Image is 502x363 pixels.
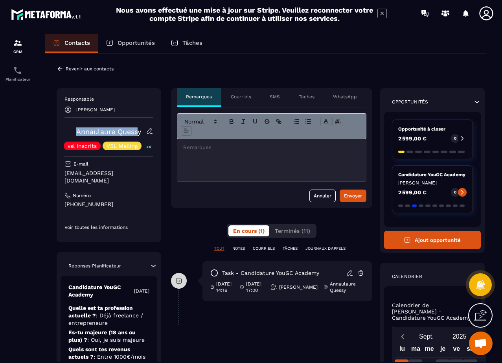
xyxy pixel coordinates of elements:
[11,7,82,21] img: logo
[2,32,33,60] a: formationformationCRM
[232,246,245,251] p: NOTES
[64,224,153,230] p: Voir toutes les informations
[279,284,318,290] p: [PERSON_NAME]
[118,39,155,46] p: Opportunités
[333,94,357,100] p: WhatsApp
[305,246,346,251] p: JOURNAUX D'APPELS
[13,38,22,48] img: formation
[66,66,114,72] p: Revenir aux contacts
[64,170,153,184] p: [EMAIL_ADDRESS][DOMAIN_NAME]
[216,281,234,293] p: [DATE] 14:16
[395,331,410,342] button: Previous month
[392,302,473,321] p: Calendrier de [PERSON_NAME] - Candidature YouGC Academy
[330,281,358,293] p: Annaulaure Quessy
[231,94,251,100] p: Courriels
[283,246,298,251] p: TÂCHES
[186,94,212,100] p: Remarques
[163,34,210,53] a: Tâches
[436,343,450,357] div: je
[107,143,138,149] p: VSL Mailing
[275,228,310,234] span: Terminés (11)
[87,337,145,343] span: : Oui, je suis majeure
[309,190,336,202] button: Annuler
[233,228,265,234] span: En cours (1)
[340,190,366,202] button: Envoyer
[68,329,149,344] p: Es-tu majeure (18 ans ou plus) ?
[463,343,477,357] div: sa
[68,143,97,149] p: vsl inscrits
[134,288,149,294] p: [DATE]
[228,225,269,236] button: En cours (1)
[384,231,481,249] button: Ajout opportunité
[64,96,153,102] p: Responsable
[410,330,443,343] button: Open months overlay
[2,77,33,81] p: Planificateur
[64,201,153,208] p: [PHONE_NUMBER]
[214,246,224,251] p: TOUT
[299,94,314,100] p: Tâches
[270,94,280,100] p: SMS
[344,192,362,200] div: Envoyer
[270,225,315,236] button: Terminés (11)
[395,343,409,357] div: lu
[64,39,90,46] p: Contacts
[222,269,319,277] p: task - Candidature YouGC Academy
[476,331,491,342] button: Next month
[182,39,202,46] p: Tâches
[45,34,98,53] a: Contacts
[68,263,121,269] p: Réponses Planificateur
[398,171,467,178] p: Candidature YouGC Academy
[392,99,428,105] p: Opportunités
[469,332,493,355] a: Ouvrir le chat
[454,136,456,141] p: 0
[76,107,115,112] p: [PERSON_NAME]
[409,343,423,357] div: ma
[2,60,33,87] a: schedulerschedulerPlanificateur
[74,161,88,167] p: E-mail
[398,190,427,195] p: 2 599,00 €
[68,304,149,327] p: Quelle est ta profession actuelle ?
[98,34,163,53] a: Opportunités
[423,343,436,357] div: me
[116,6,373,22] h2: Nous avons effectué une mise à jour sur Stripe. Veuillez reconnecter votre compte Stripe afin de ...
[392,273,422,280] p: Calendrier
[68,312,143,326] span: : Déjà freelance / entrepreneure
[398,136,427,141] p: 2 599,00 €
[454,190,456,195] p: 0
[450,343,463,357] div: ve
[398,126,467,132] p: Opportunité à closer
[143,143,154,151] p: +4
[2,50,33,54] p: CRM
[76,127,141,136] a: Annaulaure Quessy
[253,246,275,251] p: COURRIELS
[73,192,91,199] p: Numéro
[68,284,134,299] p: Candidature YouGC Academy
[246,281,264,293] p: [DATE] 17:00
[13,66,22,75] img: scheduler
[398,180,467,186] p: [PERSON_NAME]
[443,330,476,343] button: Open years overlay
